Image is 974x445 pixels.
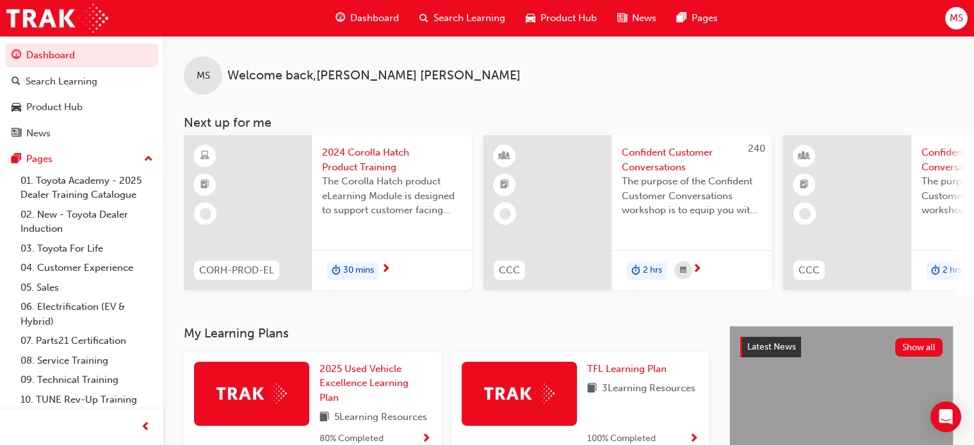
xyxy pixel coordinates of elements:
span: Dashboard [350,11,399,26]
span: pages-icon [12,154,21,165]
span: learningResourceType_ELEARNING-icon [200,148,209,165]
span: duration-icon [931,263,940,279]
a: 05. Sales [15,278,158,298]
button: Pages [5,147,158,171]
span: prev-icon [141,419,150,435]
img: Trak [6,4,108,33]
span: CCC [799,263,820,278]
span: booktick-icon [800,177,809,193]
a: search-iconSearch Learning [409,5,515,31]
span: duration-icon [332,263,341,279]
a: Latest NewsShow all [740,337,943,357]
span: MS [197,69,210,83]
a: 09. Technical Training [15,370,158,390]
button: Show all [895,338,943,357]
a: pages-iconPages [667,5,728,31]
span: learningResourceType_INSTRUCTOR_LED-icon [800,148,809,165]
span: news-icon [617,10,627,26]
span: Latest News [747,341,796,352]
span: 2025 Used Vehicle Excellence Learning Plan [320,363,409,403]
span: Product Hub [540,11,597,26]
a: 03. Toyota For Life [15,239,158,259]
div: Search Learning [26,74,97,89]
span: car-icon [12,102,21,113]
a: 10. TUNE Rev-Up Training [15,390,158,410]
span: 3 Learning Resources [602,381,695,397]
a: News [5,122,158,145]
span: pages-icon [677,10,686,26]
span: 2 hrs [943,263,962,278]
a: 06. Electrification (EV & Hybrid) [15,297,158,331]
span: Confident Customer Conversations [622,145,761,174]
span: search-icon [419,10,428,26]
img: Trak [484,384,555,403]
h3: Next up for me [163,115,974,130]
img: Trak [216,384,287,403]
a: Product Hub [5,95,158,119]
span: The Corolla Hatch product eLearning Module is designed to support customer facing sales staff wit... [322,174,462,218]
a: news-iconNews [607,5,667,31]
span: duration-icon [631,263,640,279]
span: The purpose of the Confident Customer Conversations workshop is to equip you with tools to commun... [622,174,761,218]
div: News [26,126,51,141]
span: car-icon [526,10,535,26]
span: 30 mins [343,263,374,278]
span: booktick-icon [500,177,509,193]
a: 08. Service Training [15,351,158,371]
button: MS [945,7,968,29]
span: News [632,11,656,26]
span: Show Progress [421,433,431,445]
span: Pages [692,11,718,26]
span: guage-icon [336,10,345,26]
span: learningRecordVerb_NONE-icon [799,208,811,220]
span: Search Learning [434,11,505,26]
a: 01. Toyota Academy - 2025 Dealer Training Catalogue [15,171,158,205]
span: learningRecordVerb_NONE-icon [499,208,511,220]
a: Search Learning [5,70,158,93]
span: learningResourceType_INSTRUCTOR_LED-icon [500,148,509,165]
span: calendar-icon [680,263,686,279]
span: MS [950,11,963,26]
a: 02. New - Toyota Dealer Induction [15,205,158,239]
span: CCC [499,263,520,278]
span: next-icon [381,264,391,275]
span: book-icon [320,410,329,426]
span: search-icon [12,76,20,88]
a: TFL Learning Plan [587,362,672,376]
a: guage-iconDashboard [325,5,409,31]
span: TFL Learning Plan [587,363,667,375]
div: Product Hub [26,100,83,115]
a: Dashboard [5,44,158,67]
a: 07. Parts21 Certification [15,331,158,351]
span: 5 Learning Resources [334,410,427,426]
div: Open Intercom Messenger [930,401,961,432]
a: car-iconProduct Hub [515,5,607,31]
span: CORH-PROD-EL [199,263,274,278]
div: Pages [26,152,53,166]
span: guage-icon [12,50,21,61]
button: DashboardSearch LearningProduct HubNews [5,41,158,147]
a: 2025 Used Vehicle Excellence Learning Plan [320,362,431,405]
span: up-icon [144,151,153,168]
a: 04. Customer Experience [15,258,158,278]
a: 240CCCConfident Customer ConversationsThe purpose of the Confident Customer Conversations worksho... [483,135,772,290]
span: news-icon [12,128,21,140]
span: Show Progress [689,433,699,445]
span: learningRecordVerb_NONE-icon [200,208,211,220]
span: next-icon [692,264,702,275]
a: CORH-PROD-EL2024 Corolla Hatch Product TrainingThe Corolla Hatch product eLearning Module is desi... [184,135,472,290]
span: book-icon [587,381,597,397]
span: booktick-icon [200,177,209,193]
span: 240 [748,143,765,154]
span: 2 hrs [643,263,662,278]
span: Welcome back , [PERSON_NAME] [PERSON_NAME] [227,69,521,83]
h3: My Learning Plans [184,326,709,341]
span: 2024 Corolla Hatch Product Training [322,145,462,174]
